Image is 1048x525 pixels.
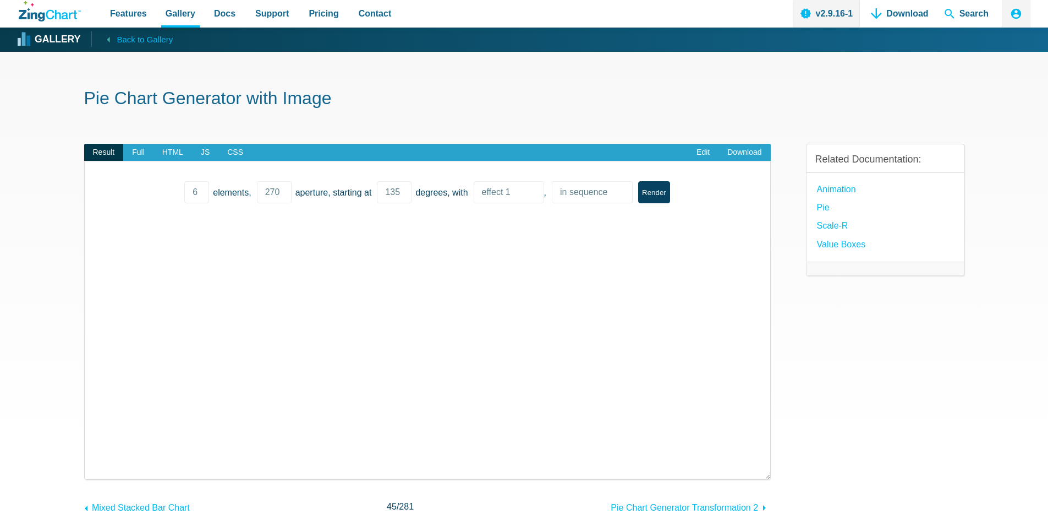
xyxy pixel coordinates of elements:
span: Full [123,144,153,161]
span: 45 [387,502,397,511]
span: Gallery [166,6,195,21]
span: Pie Chart Generator Transformation 2 [611,503,758,512]
a: Download [718,144,770,161]
a: ZingChart Logo. Click to return to the homepage [19,1,81,21]
span: Docs [214,6,235,21]
span: 281 [399,502,414,511]
span: Mixed Stacked Bar Chart [92,503,190,512]
span: Pricing [309,6,338,21]
span: / [387,499,414,514]
h1: Pie Chart Generator with Image [84,87,964,112]
span: elements, [213,185,251,200]
h3: Related Documentation: [815,153,955,166]
a: Pie Chart Generator Transformation 2 [611,497,770,515]
a: Animation [817,182,856,197]
a: Mixed Stacked Bar Chart [84,497,190,515]
span: Contact [359,6,392,21]
a: Value Boxes [817,237,866,252]
span: degrees, with [415,185,468,200]
span: CSS [218,144,252,161]
a: Gallery [19,31,80,48]
a: Edit [688,144,718,161]
span: HTML [153,144,192,161]
span: Result [84,144,124,161]
span: Back to Gallery [117,33,173,47]
span: Features [110,6,147,21]
a: Back to Gallery [91,31,173,47]
button: Render [638,181,670,203]
a: Scale-R [817,218,848,233]
span: Support [255,6,289,21]
a: Pie [817,200,830,215]
strong: Gallery [35,35,80,45]
span: aperture, starting at [295,185,372,200]
div: , [474,181,546,203]
span: JS [192,144,218,161]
